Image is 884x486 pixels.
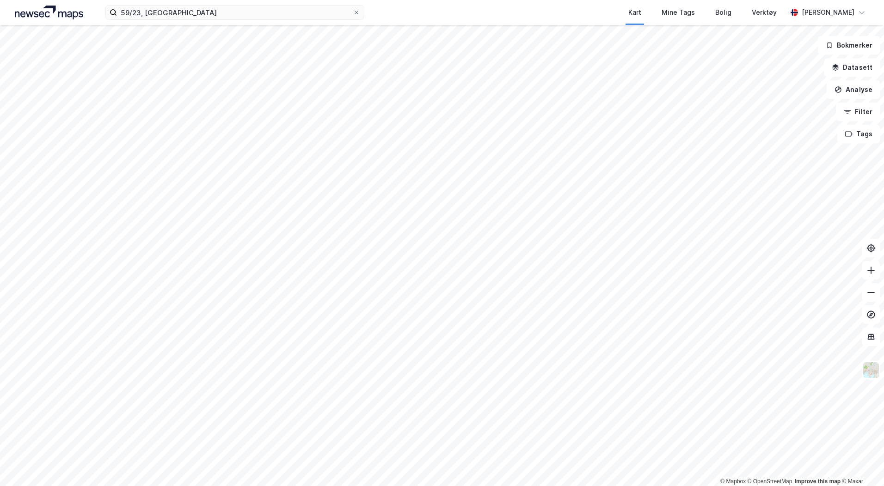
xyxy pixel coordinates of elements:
[862,361,880,379] img: Z
[720,478,746,485] a: Mapbox
[824,58,880,77] button: Datasett
[752,7,777,18] div: Verktøy
[802,7,854,18] div: [PERSON_NAME]
[15,6,83,19] img: logo.a4113a55bc3d86da70a041830d287a7e.svg
[662,7,695,18] div: Mine Tags
[748,478,792,485] a: OpenStreetMap
[838,442,884,486] iframe: Chat Widget
[715,7,731,18] div: Bolig
[838,442,884,486] div: Kontrollprogram for chat
[827,80,880,99] button: Analyse
[117,6,353,19] input: Søk på adresse, matrikkel, gårdeiere, leietakere eller personer
[836,103,880,121] button: Filter
[795,478,841,485] a: Improve this map
[628,7,641,18] div: Kart
[818,36,880,55] button: Bokmerker
[837,125,880,143] button: Tags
